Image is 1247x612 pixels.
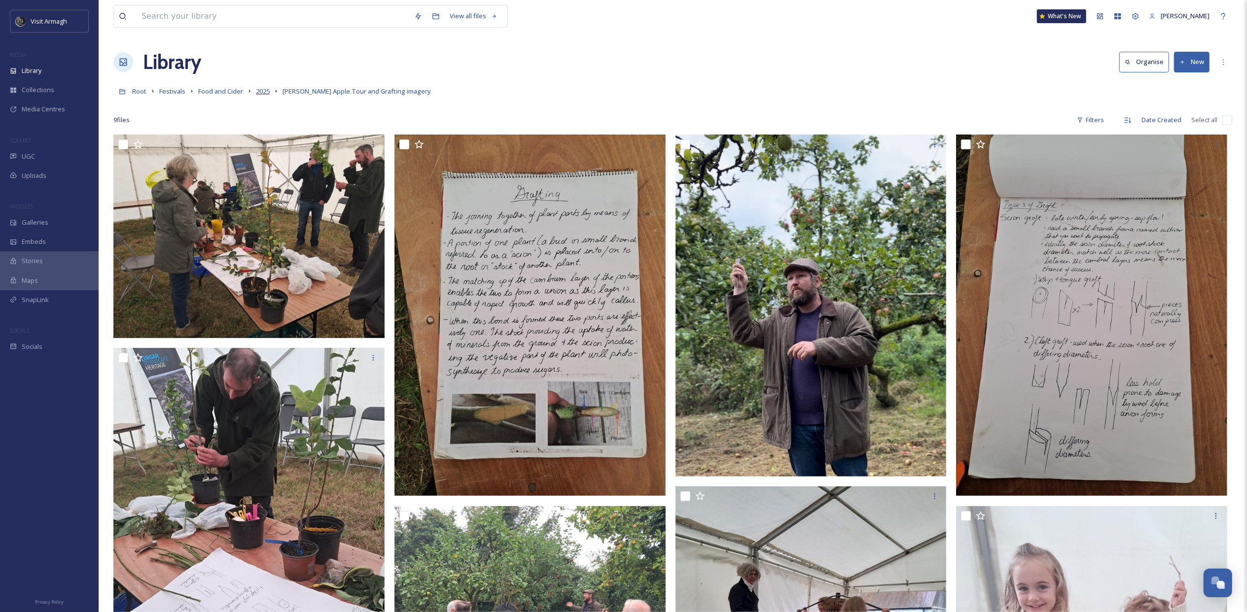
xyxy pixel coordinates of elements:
[22,276,38,285] span: Maps
[1072,110,1109,130] div: Filters
[394,135,666,496] img: Grafting 3.jpg
[1144,6,1214,26] a: [PERSON_NAME]
[198,87,243,96] span: Food and Cider
[10,51,27,58] span: MEDIA
[1119,52,1169,72] button: Organise
[956,135,1227,496] img: Grafting 2.jpg
[1191,115,1217,125] span: Select all
[22,85,54,95] span: Collections
[22,66,41,75] span: Library
[1174,52,1210,72] button: New
[137,5,409,27] input: Search your library
[159,85,185,97] a: Festivals
[132,87,146,96] span: Root
[198,85,243,97] a: Food and Cider
[113,115,130,125] span: 9 file s
[1204,569,1232,597] button: Open Chat
[1037,9,1086,23] a: What's New
[10,327,30,334] span: SOCIALS
[22,171,46,180] span: Uploads
[31,17,67,26] span: Visit Armagh
[35,599,64,605] span: Privacy Policy
[256,87,270,96] span: 2025
[676,135,947,476] img: Jeremy Turkington orchard tour.jpg
[1137,110,1186,130] div: Date Created
[22,295,49,305] span: SnapLink
[22,342,42,351] span: Socials
[22,152,35,161] span: UGC
[256,85,270,97] a: 2025
[113,135,385,338] img: Grafting 4.jpg
[283,85,431,97] a: [PERSON_NAME] Apple Tour and Grafting imagery
[35,595,64,607] a: Privacy Policy
[159,87,185,96] span: Festivals
[445,6,502,26] a: View all files
[132,85,146,97] a: Root
[22,104,65,114] span: Media Centres
[1161,11,1210,20] span: [PERSON_NAME]
[10,203,33,210] span: WIDGETS
[10,136,31,144] span: COLLECT
[16,16,26,26] img: THE-FIRST-PLACE-VISIT-ARMAGH.COM-BLACK.jpg
[22,218,48,227] span: Galleries
[22,237,46,246] span: Embeds
[22,256,43,266] span: Stories
[283,87,431,96] span: [PERSON_NAME] Apple Tour and Grafting imagery
[143,47,201,77] a: Library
